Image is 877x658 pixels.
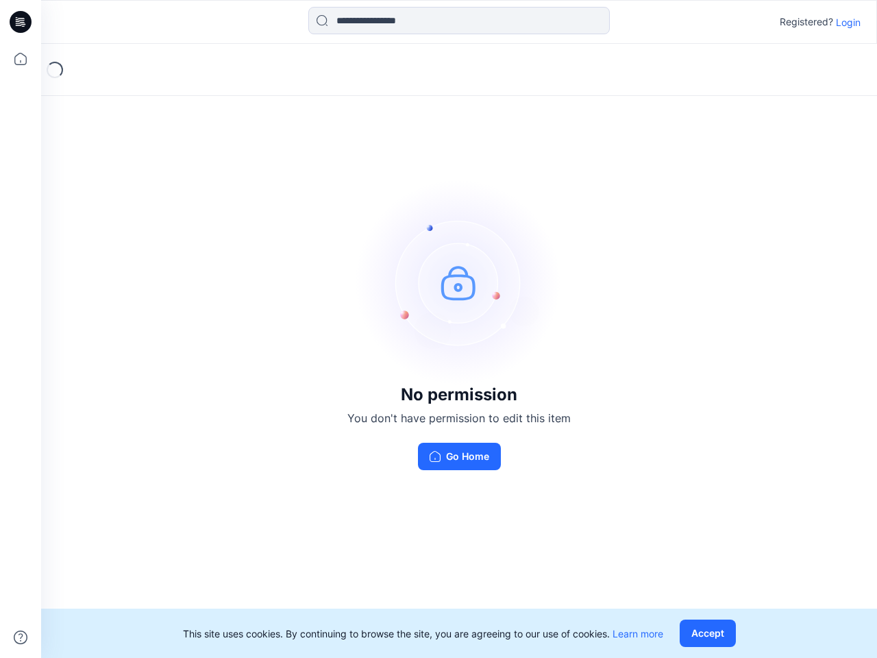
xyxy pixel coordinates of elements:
[347,385,571,404] h3: No permission
[183,626,663,641] p: This site uses cookies. By continuing to browse the site, you are agreeing to our use of cookies.
[356,180,562,385] img: no-perm.svg
[347,410,571,426] p: You don't have permission to edit this item
[418,443,501,470] button: Go Home
[836,15,861,29] p: Login
[613,628,663,639] a: Learn more
[680,620,736,647] button: Accept
[780,14,833,30] p: Registered?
